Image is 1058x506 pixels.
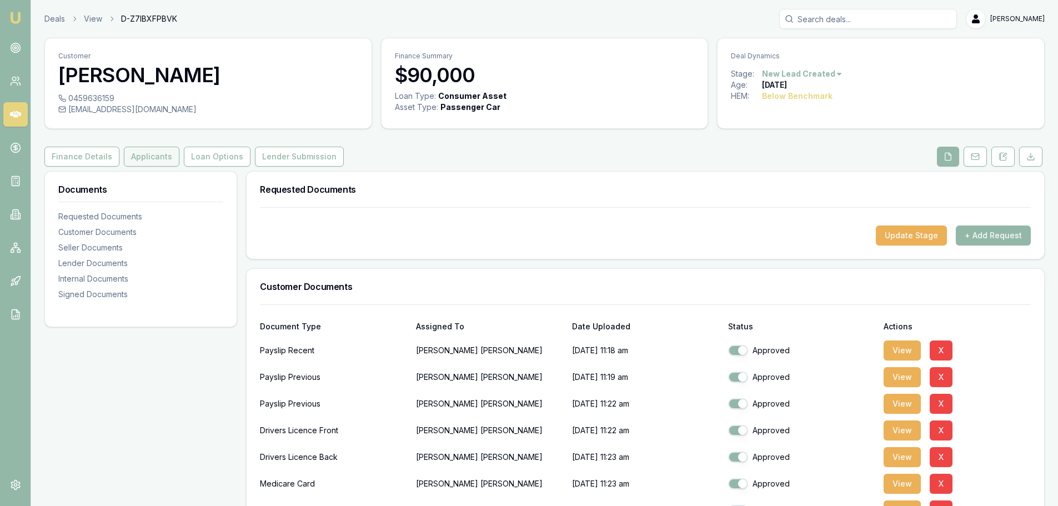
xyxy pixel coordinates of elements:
[731,68,762,79] div: Stage:
[124,147,179,167] button: Applicants
[930,447,952,467] button: X
[572,339,719,362] p: [DATE] 11:18 am
[260,393,407,415] div: Payslip Previous
[930,474,952,494] button: X
[572,393,719,415] p: [DATE] 11:22 am
[876,226,947,246] button: Update Stage
[728,478,875,489] div: Approved
[260,339,407,362] div: Payslip Recent
[260,323,407,330] div: Document Type
[255,147,344,167] button: Lender Submission
[762,68,843,79] button: New Lead Created
[728,398,875,409] div: Approved
[884,420,921,440] button: View
[572,323,719,330] div: Date Uploaded
[260,446,407,468] div: Drivers Licence Back
[728,425,875,436] div: Approved
[121,13,177,24] span: D-Z7IBXFPBVK
[728,323,875,330] div: Status
[884,394,921,414] button: View
[731,91,762,102] div: HEM:
[990,14,1045,23] span: [PERSON_NAME]
[440,102,500,113] div: Passenger Car
[58,289,223,300] div: Signed Documents
[762,91,833,102] div: Below Benchmark
[884,340,921,360] button: View
[58,211,223,222] div: Requested Documents
[728,452,875,463] div: Approved
[728,372,875,383] div: Approved
[58,273,223,284] div: Internal Documents
[416,366,563,388] p: [PERSON_NAME] [PERSON_NAME]
[58,52,358,61] p: Customer
[260,366,407,388] div: Payslip Previous
[58,93,358,104] div: 0459636159
[731,52,1031,61] p: Deal Dynamics
[762,79,787,91] div: [DATE]
[930,367,952,387] button: X
[779,9,957,29] input: Search deals
[58,185,223,194] h3: Documents
[122,147,182,167] a: Applicants
[884,474,921,494] button: View
[728,345,875,356] div: Approved
[416,393,563,415] p: [PERSON_NAME] [PERSON_NAME]
[260,185,1031,194] h3: Requested Documents
[884,367,921,387] button: View
[416,323,563,330] div: Assigned To
[884,323,1031,330] div: Actions
[260,473,407,495] div: Medicare Card
[416,446,563,468] p: [PERSON_NAME] [PERSON_NAME]
[395,64,695,86] h3: $90,000
[9,11,22,24] img: emu-icon-u.png
[572,419,719,442] p: [DATE] 11:22 am
[58,64,358,86] h3: [PERSON_NAME]
[395,102,438,113] div: Asset Type :
[253,147,346,167] a: Lender Submission
[416,339,563,362] p: [PERSON_NAME] [PERSON_NAME]
[58,242,223,253] div: Seller Documents
[44,13,177,24] nav: breadcrumb
[884,447,921,467] button: View
[930,394,952,414] button: X
[930,340,952,360] button: X
[44,147,122,167] a: Finance Details
[84,13,102,24] a: View
[58,227,223,238] div: Customer Documents
[58,104,358,115] div: [EMAIL_ADDRESS][DOMAIN_NAME]
[572,446,719,468] p: [DATE] 11:23 am
[395,52,695,61] p: Finance Summary
[572,366,719,388] p: [DATE] 11:19 am
[956,226,1031,246] button: + Add Request
[182,147,253,167] a: Loan Options
[184,147,250,167] button: Loan Options
[416,473,563,495] p: [PERSON_NAME] [PERSON_NAME]
[44,13,65,24] a: Deals
[731,79,762,91] div: Age:
[438,91,507,102] div: Consumer Asset
[260,282,1031,291] h3: Customer Documents
[260,419,407,442] div: Drivers Licence Front
[930,420,952,440] button: X
[572,473,719,495] p: [DATE] 11:23 am
[44,147,119,167] button: Finance Details
[395,91,436,102] div: Loan Type:
[416,419,563,442] p: [PERSON_NAME] [PERSON_NAME]
[58,258,223,269] div: Lender Documents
